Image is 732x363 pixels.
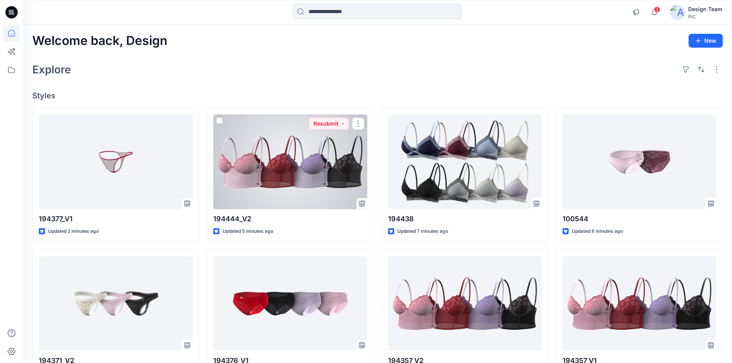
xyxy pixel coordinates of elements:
p: Updated 7 minutes ago [397,227,448,235]
h2: Welcome back, Design [32,34,168,48]
a: 194376_V1 [213,256,367,351]
p: 100544 [563,214,716,224]
h4: Styles [32,91,723,100]
a: 194444_V2 [213,114,367,209]
p: Updated 8 minutes ago [572,227,623,235]
p: Updated 5 minutes ago [222,227,273,235]
a: 194371_V2 [39,256,193,351]
p: 194377_V1 [39,214,193,224]
a: 194357_V2 [388,256,542,351]
span: 3 [654,7,660,13]
a: 194357_V1 [563,256,716,351]
a: 194438 [388,114,542,209]
p: 194438 [388,214,542,224]
div: PIC [688,14,722,20]
img: avatar [670,5,685,20]
p: Updated 2 minutes ago [48,227,99,235]
p: 194444_V2 [213,214,367,224]
button: New [689,34,723,48]
h2: Explore [32,63,71,76]
a: 100544 [563,114,716,209]
a: 194377_V1 [39,114,193,209]
div: Design Team [688,5,722,14]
